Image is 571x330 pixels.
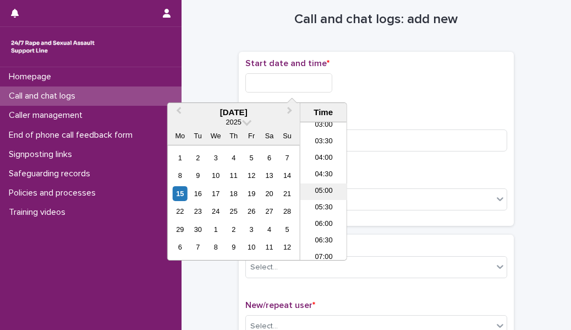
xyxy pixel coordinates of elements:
[303,107,344,117] div: Time
[208,150,223,165] div: Choose Wednesday, 3 September 2025
[280,128,295,143] div: Su
[244,168,259,183] div: Choose Friday, 12 September 2025
[226,204,241,219] div: Choose Thursday, 25 September 2025
[190,204,205,219] div: Choose Tuesday, 23 September 2025
[239,12,514,28] h1: Call and chat logs: add new
[300,167,347,183] li: 04:30
[226,186,241,201] div: Choose Thursday, 18 September 2025
[226,150,241,165] div: Choose Thursday, 4 September 2025
[280,222,295,237] div: Choose Sunday, 5 October 2025
[300,117,347,134] li: 03:00
[226,128,241,143] div: Th
[262,186,277,201] div: Choose Saturday, 20 September 2025
[280,168,295,183] div: Choose Sunday, 14 September 2025
[244,150,259,165] div: Choose Friday, 5 September 2025
[300,233,347,250] li: 06:30
[173,186,188,201] div: Choose Monday, 15 September 2025
[244,222,259,237] div: Choose Friday, 3 October 2025
[190,222,205,237] div: Choose Tuesday, 30 September 2025
[208,168,223,183] div: Choose Wednesday, 10 September 2025
[262,222,277,237] div: Choose Saturday, 4 October 2025
[300,183,347,200] li: 05:00
[190,186,205,201] div: Choose Tuesday, 16 September 2025
[190,240,205,255] div: Choose Tuesday, 7 October 2025
[262,204,277,219] div: Choose Saturday, 27 September 2025
[245,301,315,310] span: New/repeat user
[280,186,295,201] div: Choose Sunday, 21 September 2025
[4,149,81,160] p: Signposting links
[9,36,97,58] img: rhQMoQhaT3yELyF149Cw
[173,128,188,143] div: Mo
[4,169,99,179] p: Safeguarding records
[173,204,188,219] div: Choose Monday, 22 September 2025
[282,104,300,122] button: Next Month
[280,150,295,165] div: Choose Sunday, 7 September 2025
[208,186,223,201] div: Choose Wednesday, 17 September 2025
[173,150,188,165] div: Choose Monday, 1 September 2025
[244,186,259,201] div: Choose Friday, 19 September 2025
[169,104,186,122] button: Previous Month
[4,91,84,101] p: Call and chat logs
[208,240,223,255] div: Choose Wednesday, 8 October 2025
[173,222,188,237] div: Choose Monday, 29 September 2025
[300,134,347,150] li: 03:30
[4,207,74,218] p: Training videos
[226,168,241,183] div: Choose Thursday, 11 September 2025
[171,149,296,256] div: month 2025-09
[208,128,223,143] div: We
[300,217,347,233] li: 06:00
[280,240,295,255] div: Choose Sunday, 12 October 2025
[4,130,141,140] p: End of phone call feedback form
[280,204,295,219] div: Choose Sunday, 28 September 2025
[190,150,205,165] div: Choose Tuesday, 2 September 2025
[262,240,277,255] div: Choose Saturday, 11 October 2025
[300,150,347,167] li: 04:00
[244,240,259,255] div: Choose Friday, 10 October 2025
[300,200,347,217] li: 05:30
[226,222,241,237] div: Choose Thursday, 2 October 2025
[4,110,91,121] p: Caller management
[300,250,347,266] li: 07:00
[245,59,330,68] span: Start date and time
[173,240,188,255] div: Choose Monday, 6 October 2025
[4,188,105,198] p: Policies and processes
[208,204,223,219] div: Choose Wednesday, 24 September 2025
[208,222,223,237] div: Choose Wednesday, 1 October 2025
[190,168,205,183] div: Choose Tuesday, 9 September 2025
[244,204,259,219] div: Choose Friday, 26 September 2025
[226,240,241,255] div: Choose Thursday, 9 October 2025
[250,262,278,273] div: Select...
[168,107,300,117] div: [DATE]
[262,168,277,183] div: Choose Saturday, 13 September 2025
[262,150,277,165] div: Choose Saturday, 6 September 2025
[262,128,277,143] div: Sa
[4,72,60,82] p: Homepage
[226,118,241,126] span: 2025
[244,128,259,143] div: Fr
[173,168,188,183] div: Choose Monday, 8 September 2025
[190,128,205,143] div: Tu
